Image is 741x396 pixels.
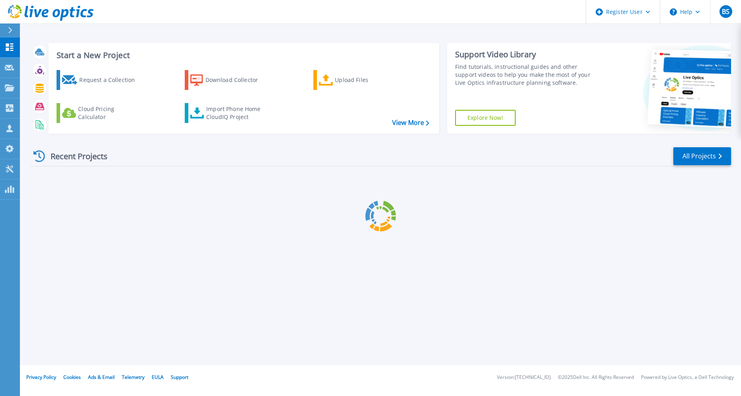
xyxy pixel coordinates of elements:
a: All Projects [673,147,731,165]
li: © 2025 Dell Inc. All Rights Reserved [558,375,634,380]
li: Powered by Live Optics, a Dell Technology [641,375,734,380]
div: Cloud Pricing Calculator [78,105,142,121]
a: Download Collector [185,70,274,90]
a: Support [171,374,188,380]
a: Cookies [63,374,81,380]
div: Import Phone Home CloudIQ Project [206,105,268,121]
a: View More [392,119,429,127]
a: Explore Now! [455,110,516,126]
a: Upload Files [313,70,402,90]
li: Version: [TECHNICAL_ID] [497,375,551,380]
div: Download Collector [205,72,269,88]
div: Support Video Library [455,49,600,60]
a: Request a Collection [57,70,145,90]
div: Request a Collection [79,72,143,88]
a: Privacy Policy [26,374,56,380]
a: Ads & Email [88,374,115,380]
h3: Start a New Project [57,51,429,60]
a: EULA [152,374,164,380]
span: BS [722,8,729,15]
div: Upload Files [335,72,399,88]
a: Cloud Pricing Calculator [57,103,145,123]
a: Telemetry [122,374,145,380]
div: Find tutorials, instructional guides and other support videos to help you make the most of your L... [455,63,600,87]
div: Recent Projects [31,146,118,166]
